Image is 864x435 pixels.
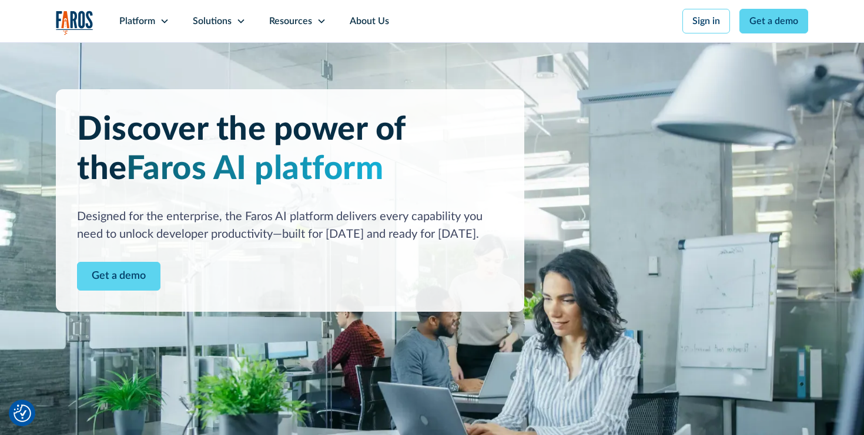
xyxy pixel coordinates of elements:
[14,404,31,422] img: Revisit consent button
[193,14,232,28] div: Solutions
[126,153,384,186] span: Faros AI platform
[56,11,93,35] img: Logo of the analytics and reporting company Faros.
[119,14,155,28] div: Platform
[56,11,93,35] a: home
[77,110,503,189] h1: Discover the power of the
[739,9,808,33] a: Get a demo
[682,9,730,33] a: Sign in
[77,208,503,243] div: Designed for the enterprise, the Faros AI platform delivers every capability you need to unlock d...
[77,262,160,291] a: Contact Modal
[14,404,31,422] button: Cookie Settings
[269,14,312,28] div: Resources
